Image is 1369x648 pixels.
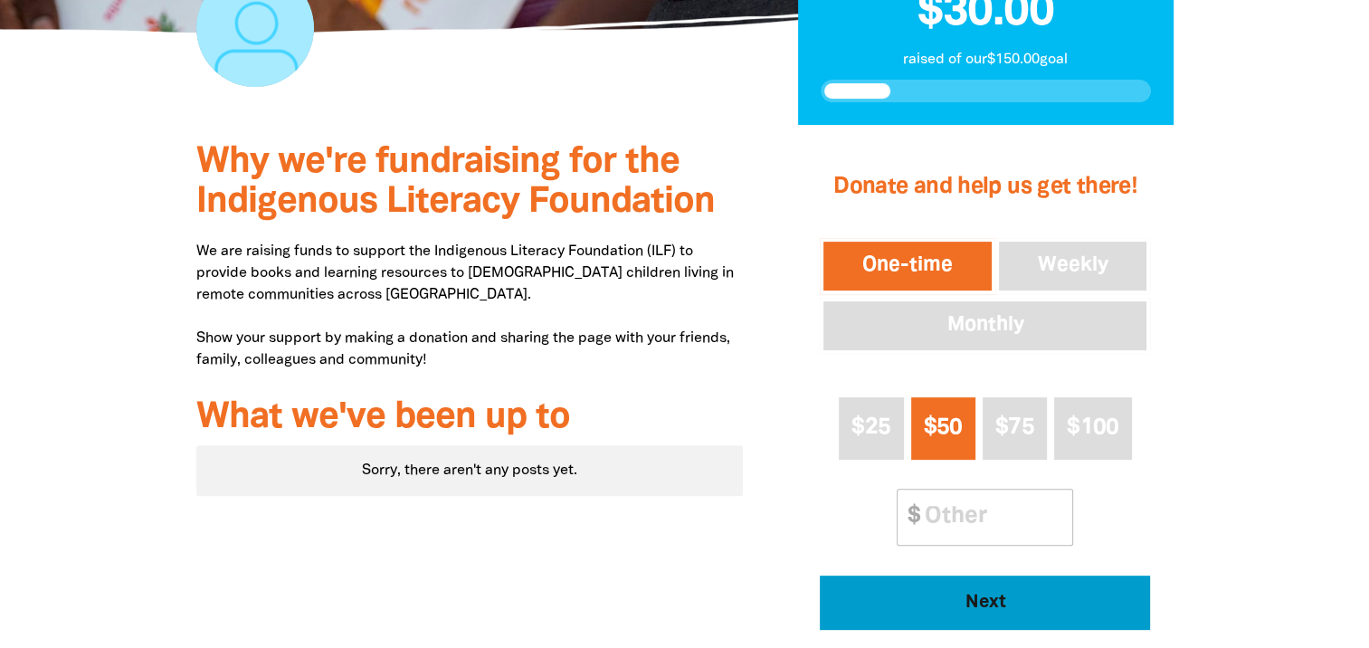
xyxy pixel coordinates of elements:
[924,417,963,438] span: $50
[995,238,1151,294] button: Weekly
[845,594,1126,612] span: Next
[995,417,1034,438] span: $75
[820,238,995,294] button: One-time
[912,490,1072,545] input: Other
[820,298,1150,354] button: Monthly
[196,146,715,219] span: Why we're fundraising for the Indigenous Literacy Foundation
[851,417,890,438] span: $25
[1067,417,1118,438] span: $100
[196,398,744,438] h3: What we've been up to
[898,490,919,545] span: $
[196,445,744,496] div: Sorry, there aren't any posts yet.
[983,397,1047,460] button: $75
[821,49,1151,71] p: raised of our $150.00 goal
[196,445,744,496] div: Paginated content
[839,397,903,460] button: $25
[1054,397,1132,460] button: $100
[911,397,975,460] button: $50
[820,151,1150,224] h2: Donate and help us get there!
[196,241,744,371] p: We are raising funds to support the Indigenous Literacy Foundation (ILF) to provide books and lea...
[820,576,1150,630] button: Pay with Credit Card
